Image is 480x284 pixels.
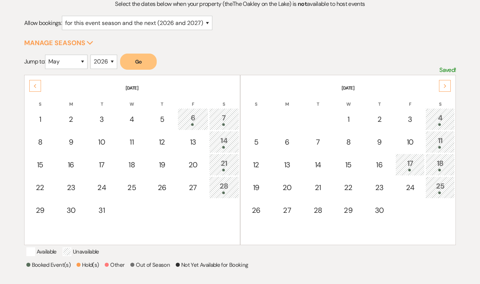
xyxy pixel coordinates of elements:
[151,136,173,148] div: 12
[91,182,112,193] div: 24
[182,136,204,148] div: 13
[29,136,51,148] div: 8
[307,205,328,216] div: 28
[337,159,359,170] div: 15
[60,136,82,148] div: 9
[24,40,93,46] button: Manage Seasons
[213,135,235,149] div: 14
[337,182,359,193] div: 22
[333,92,363,108] th: W
[87,92,116,108] th: T
[245,182,267,193] div: 19
[29,114,51,125] div: 1
[368,182,391,193] div: 23
[368,114,391,125] div: 2
[272,92,302,108] th: M
[245,159,267,170] div: 12
[395,92,425,108] th: F
[60,114,82,125] div: 2
[182,182,204,193] div: 27
[276,182,298,193] div: 20
[241,92,271,108] th: S
[121,182,142,193] div: 25
[182,112,204,126] div: 6
[91,205,112,216] div: 31
[25,76,239,91] th: [DATE]
[147,92,177,108] th: T
[25,92,55,108] th: S
[26,247,57,256] p: Available
[399,114,421,125] div: 3
[29,205,51,216] div: 29
[425,92,455,108] th: S
[151,114,173,125] div: 5
[303,92,332,108] th: T
[105,261,124,269] p: Other
[429,135,451,149] div: 11
[117,92,146,108] th: W
[368,205,391,216] div: 30
[307,182,328,193] div: 21
[151,159,173,170] div: 19
[24,19,62,27] span: Allow bookings:
[63,247,99,256] p: Unavailable
[213,158,235,171] div: 21
[120,54,157,70] button: Go
[182,159,204,170] div: 20
[368,159,391,170] div: 16
[429,181,451,194] div: 25
[429,158,451,171] div: 18
[60,159,82,170] div: 16
[26,261,71,269] p: Booked Event(s)
[56,92,86,108] th: M
[209,92,239,108] th: S
[399,136,421,148] div: 10
[213,112,235,126] div: 7
[399,158,421,171] div: 17
[151,182,173,193] div: 26
[364,92,395,108] th: T
[399,182,421,193] div: 24
[176,261,248,269] p: Not Yet Available for Booking
[429,112,451,126] div: 4
[245,136,267,148] div: 5
[276,136,298,148] div: 6
[178,92,208,108] th: F
[307,159,328,170] div: 14
[213,181,235,194] div: 28
[337,114,359,125] div: 1
[60,205,82,216] div: 30
[121,159,142,170] div: 18
[276,205,298,216] div: 27
[91,159,112,170] div: 17
[121,114,142,125] div: 4
[91,136,112,148] div: 10
[29,159,51,170] div: 15
[60,182,82,193] div: 23
[245,205,267,216] div: 26
[24,58,45,65] span: Jump to:
[130,261,170,269] p: Out of Season
[29,182,51,193] div: 22
[368,136,391,148] div: 9
[91,114,112,125] div: 3
[337,136,359,148] div: 8
[439,65,456,75] p: Saved!
[241,76,455,91] th: [DATE]
[121,136,142,148] div: 11
[307,136,328,148] div: 7
[276,159,298,170] div: 13
[77,261,99,269] p: Hold(s)
[337,205,359,216] div: 29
